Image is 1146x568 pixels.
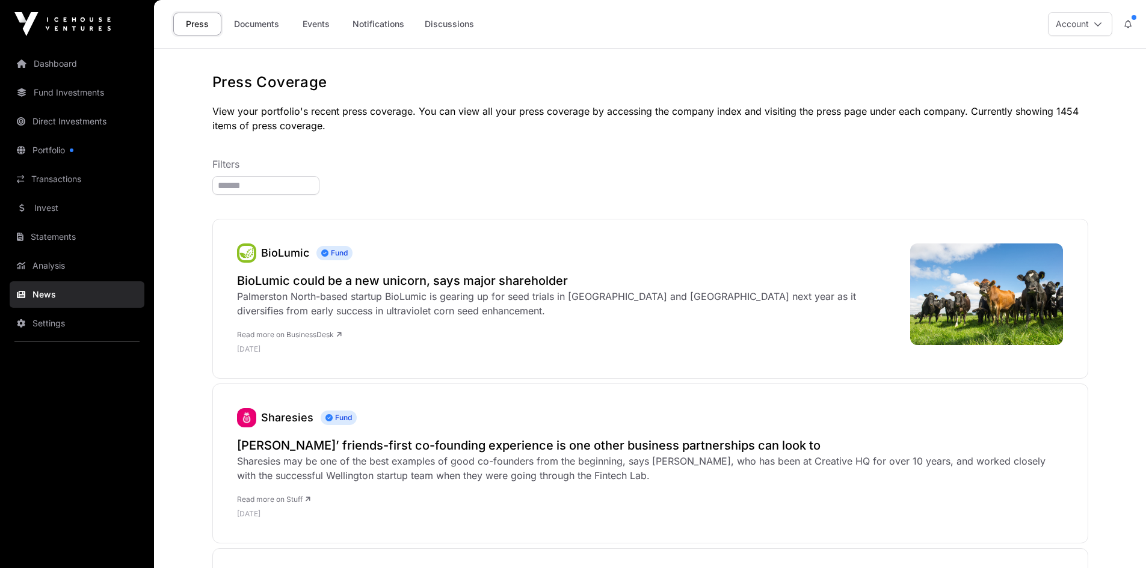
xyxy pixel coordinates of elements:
p: View your portfolio's recent press coverage. You can view all your press coverage by accessing th... [212,104,1088,133]
a: BioLumic could be a new unicorn, says major shareholder [237,272,898,289]
a: BioLumic [261,246,309,259]
iframe: Chat Widget [1086,510,1146,568]
img: 0_ooS1bY_400x400.png [237,243,256,263]
img: Icehouse Ventures Logo [14,12,111,36]
span: Fund [316,246,353,260]
a: Press [173,13,221,35]
span: Fund [321,411,357,425]
a: Events [292,13,340,35]
a: Portfolio [10,137,144,163]
div: Palmerston North-based startup BioLumic is gearing up for seed trials in [GEOGRAPHIC_DATA] and [G... [237,289,898,318]
a: Discussions [417,13,482,35]
a: Sharesies [261,411,313,424]
a: BioLumic [237,243,256,263]
a: Analysis [10,252,144,279]
p: [DATE] [237,344,898,354]
a: Read more on BusinessDesk [237,330,342,339]
a: Transactions [10,166,144,192]
p: [DATE] [237,509,1064,519]
a: Notifications [345,13,412,35]
div: Sharesies may be one of the best examples of good co-founders from the beginning, says [PERSON_NA... [237,454,1064,483]
a: Read more on Stuff [237,495,310,504]
a: Settings [10,310,144,337]
a: [PERSON_NAME]’ friends-first co-founding experience is one other business partnerships can look to [237,437,1064,454]
button: Account [1048,12,1112,36]
a: News [10,281,144,308]
a: Invest [10,195,144,221]
img: Landscape-shot-of-cows-of-farm-L.jpg [910,243,1064,345]
a: Sharesies [237,408,256,427]
p: Filters [212,157,1088,171]
h1: Press Coverage [212,73,1088,92]
a: Direct Investments [10,108,144,135]
a: Dashboard [10,50,144,77]
a: Statements [10,224,144,250]
a: Documents [226,13,287,35]
img: sharesies_logo.jpeg [237,408,256,427]
a: Fund Investments [10,79,144,106]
